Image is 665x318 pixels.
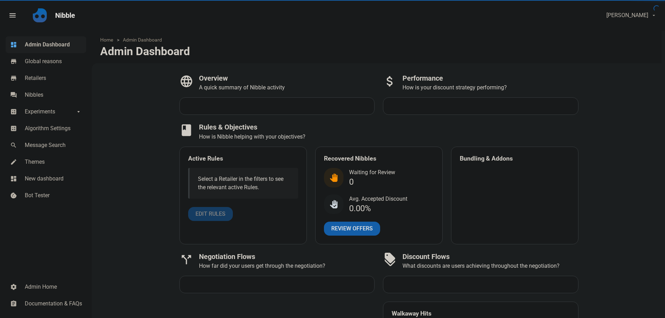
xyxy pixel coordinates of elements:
button: Edit Rules [188,207,233,221]
a: cookieBot Tester [6,187,86,204]
h3: Performance [402,74,578,82]
span: cookie [10,191,17,198]
a: Home [100,36,117,44]
span: Admin Home [25,283,82,291]
span: Documentation & FAQs [25,299,82,308]
span: Admin Dashboard [25,40,82,49]
a: assignmentDocumentation & FAQs [6,295,86,312]
span: menu [8,11,17,20]
div: Select a Retailer in the filters to see the relevant active Rules. [198,175,290,192]
span: search [10,141,17,148]
a: storeRetailers [6,70,86,87]
span: Global reasons [25,57,82,66]
span: Nibbles [25,91,82,99]
span: Edit Rules [195,210,226,218]
a: dashboardNew dashboard [6,170,86,187]
a: calculateAlgorithm Settings [6,120,86,137]
span: settings [10,283,17,290]
h4: Active Rules [188,155,298,162]
span: [PERSON_NAME] [606,11,648,20]
button: [PERSON_NAME] [600,8,661,22]
span: store [10,57,17,64]
span: forum [10,91,17,98]
span: store [10,74,17,81]
h1: Admin Dashboard [100,45,190,58]
span: dashboard [10,175,17,182]
h3: Negotiation Flows [199,253,375,261]
span: discount [383,253,397,267]
span: Review Offers [331,224,373,233]
span: Experiments [25,108,75,116]
h4: Bundling & Addons [460,155,570,162]
span: call_split [179,253,193,267]
span: arrow_drop_down [75,108,82,114]
span: New dashboard [25,175,82,183]
a: forumNibbles [6,87,86,103]
h3: Overview [199,74,375,82]
span: calculate [10,124,17,131]
h3: Discount Flows [402,253,578,261]
a: calculateExperimentsarrow_drop_down [6,103,86,120]
p: How is Nibble helping with your objectives? [199,133,578,141]
span: Avg. Accepted Discount [349,195,407,203]
a: mode_editThemes [6,154,86,170]
div: 0 [349,177,354,187]
span: calculate [10,108,17,114]
nav: breadcrumbs [92,31,662,45]
span: dashboard [10,40,17,47]
h3: Rules & Objectives [199,123,578,131]
img: status_user_offer_accepted.svg [330,200,338,208]
h4: Walkaway Hits [392,310,570,317]
span: Themes [25,158,82,166]
p: How is your discount strategy performing? [402,83,578,92]
p: A quick summary of Nibble activity [199,83,375,92]
h4: Recovered Nibbles [324,155,434,162]
a: Nibble [51,6,79,25]
p: How far did your users get through the negotiation? [199,262,375,270]
span: Algorithm Settings [25,124,82,133]
a: searchMessage Search [6,137,86,154]
span: Bot Tester [25,191,82,200]
span: language [179,74,193,88]
span: assignment [10,299,17,306]
a: storeGlobal reasons [6,53,86,70]
span: mode_edit [10,158,17,165]
img: status_user_offer_available.svg [330,173,338,182]
div: 0.00% [349,204,371,213]
span: Retailers [25,74,82,82]
span: Message Search [25,141,82,149]
a: Review Offers [324,222,380,236]
p: What discounts are users achieving throughout the negotiation? [402,262,578,270]
p: Nibble [55,10,75,20]
span: book [179,123,193,137]
a: dashboardAdmin Dashboard [6,36,86,53]
span: Waiting for Review [349,168,395,177]
span: attach_money [383,74,397,88]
